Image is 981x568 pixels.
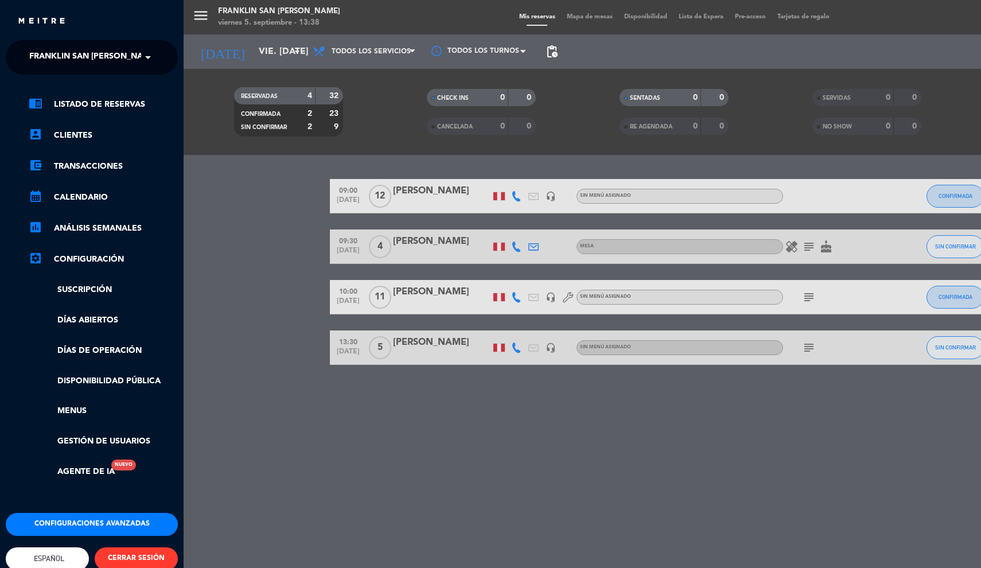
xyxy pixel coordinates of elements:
a: Disponibilidad pública [29,375,178,388]
button: Configuraciones avanzadas [6,513,178,536]
a: Días abiertos [29,314,178,327]
i: account_balance_wallet [29,158,42,172]
a: account_balance_walletTransacciones [29,159,178,173]
span: Franklin San [PERSON_NAME] [29,45,158,69]
i: calendar_month [29,189,42,203]
a: Gestión de usuarios [29,435,178,448]
a: Menus [29,404,178,418]
i: chrome_reader_mode [29,96,42,110]
div: Nuevo [111,460,136,470]
span: Español [31,554,64,563]
a: Días de Operación [29,344,178,357]
i: settings_applications [29,251,42,265]
a: account_boxClientes [29,129,178,142]
a: assessmentANÁLISIS SEMANALES [29,221,178,235]
a: Agente de IANuevo [29,465,115,478]
img: MEITRE [17,17,66,26]
a: chrome_reader_modeListado de Reservas [29,98,178,111]
i: account_box [29,127,42,141]
span: pending_actions [545,45,559,59]
a: Suscripción [29,283,178,297]
a: Configuración [29,252,178,266]
i: assessment [29,220,42,234]
a: calendar_monthCalendario [29,190,178,204]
